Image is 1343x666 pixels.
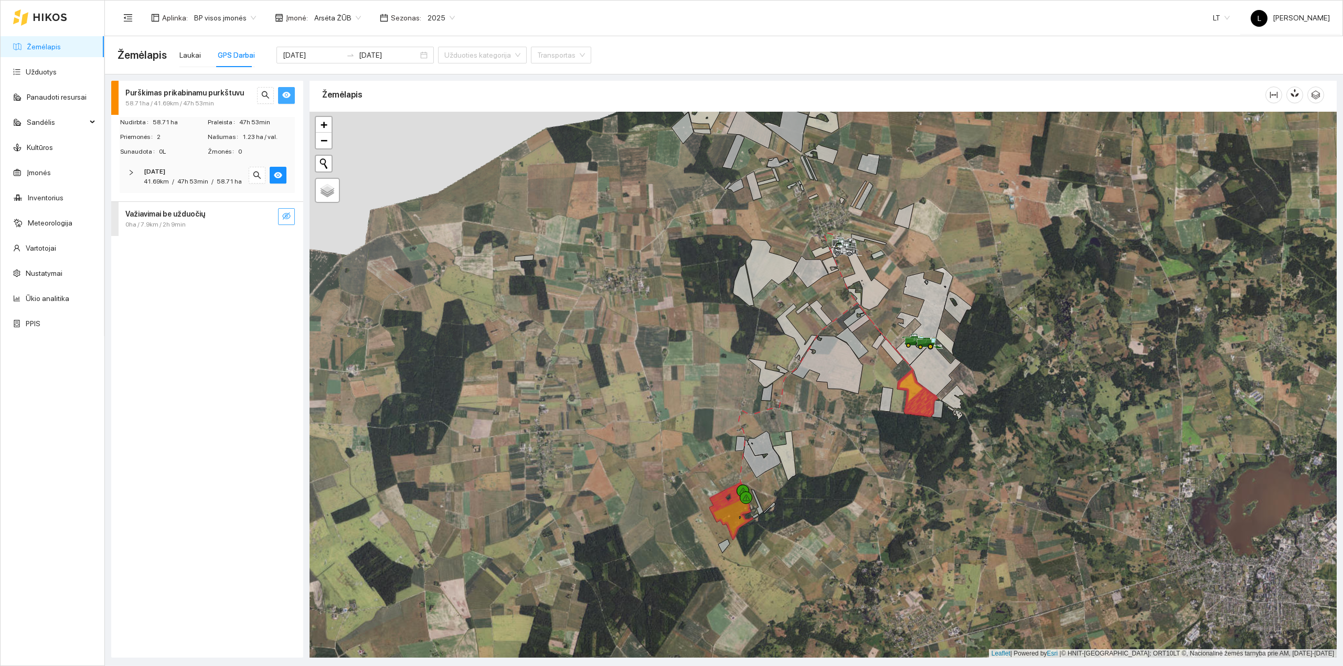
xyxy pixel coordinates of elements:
span: Sunaudota [120,147,159,157]
span: Nudirbta [120,117,153,127]
button: search [257,87,274,104]
span: calendar [380,14,388,22]
a: Užduotys [26,68,57,76]
span: swap-right [346,51,355,59]
a: Žemėlapis [27,42,61,51]
a: Įmonės [27,168,51,177]
span: to [346,51,355,59]
span: 0ha / 7.9km / 2h 9min [125,220,186,230]
a: Zoom out [316,133,332,148]
a: Inventorius [28,194,63,202]
span: / [211,178,214,185]
a: Esri [1047,650,1058,657]
span: eye [274,171,282,181]
span: 0 [238,147,294,157]
strong: Purškimas prikabinamu purkštuvu [125,89,244,97]
span: shop [275,14,283,22]
a: Meteorologija [28,219,72,227]
a: Panaudoti resursai [27,93,87,101]
span: L [1257,10,1261,27]
span: 0L [159,147,207,157]
span: Arsėta ŽŪB [314,10,361,26]
span: Sandėlis [27,112,87,133]
button: eye [270,167,286,184]
span: eye-invisible [282,212,291,222]
div: GPS Darbai [218,49,255,61]
span: Įmonė : [286,12,308,24]
span: menu-fold [123,13,133,23]
span: Aplinka : [162,12,188,24]
div: | Powered by © HNIT-[GEOGRAPHIC_DATA]; ORT10LT ©, Nacionalinė žemės tarnyba prie AM, [DATE]-[DATE] [989,649,1337,658]
button: column-width [1265,87,1282,103]
span: layout [151,14,159,22]
span: right [128,169,134,176]
span: BP visos įmonės [194,10,256,26]
a: Layers [316,179,339,202]
span: 2025 [428,10,455,26]
span: 47h 53min [177,178,208,185]
span: Priemonės [120,132,157,142]
input: Pabaigos data [359,49,418,61]
span: 47h 53min [239,117,294,127]
a: Leaflet [992,650,1010,657]
span: 2 [157,132,207,142]
span: eye [282,91,291,101]
button: eye-invisible [278,208,295,225]
span: Žmonės [208,147,238,157]
span: Žemėlapis [118,47,167,63]
a: Kultūros [27,143,53,152]
span: Našumas [208,132,242,142]
button: menu-fold [118,7,138,28]
span: 58.71ha / 41.69km / 47h 53min [125,99,214,109]
span: search [253,171,261,181]
div: Važiavimai be užduočių0ha / 7.9km / 2h 9mineye-invisible [111,202,303,236]
strong: [DATE] [144,168,165,175]
a: Vartotojai [26,244,56,252]
span: Praleista [208,117,239,127]
a: Ūkio analitika [26,294,69,303]
button: Initiate a new search [316,156,332,171]
span: Sezonas : [391,12,421,24]
span: + [321,118,327,131]
span: | [1060,650,1061,657]
button: eye [278,87,295,104]
a: PPIS [26,319,40,328]
span: [PERSON_NAME] [1251,14,1330,22]
div: [DATE]41.69km/47h 53min/58.71 hasearcheye [120,160,295,193]
div: Purškimas prikabinamu purkštuvu58.71ha / 41.69km / 47h 53minsearcheye [111,81,303,115]
span: 58.71 ha [153,117,207,127]
input: Pradžios data [283,49,342,61]
span: search [261,91,270,101]
a: Nustatymai [26,269,62,277]
span: 41.69km [144,178,169,185]
span: 1.23 ha / val. [242,132,294,142]
span: LT [1213,10,1230,26]
div: Laukai [179,49,201,61]
div: Žemėlapis [322,80,1265,110]
span: column-width [1266,91,1282,99]
span: 58.71 ha [217,178,242,185]
a: Zoom in [316,117,332,133]
span: / [172,178,174,185]
button: search [249,167,265,184]
strong: Važiavimai be užduočių [125,210,205,218]
span: − [321,134,327,147]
